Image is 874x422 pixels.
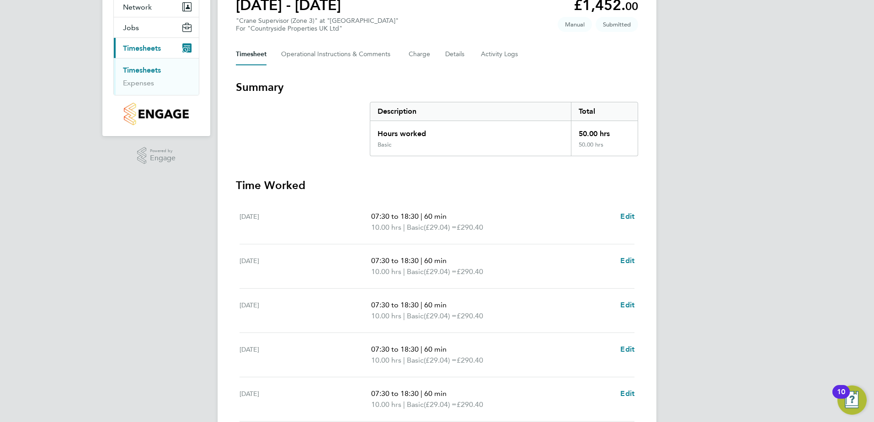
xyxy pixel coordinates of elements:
[240,344,371,366] div: [DATE]
[123,79,154,87] a: Expenses
[150,147,176,155] span: Powered by
[424,212,447,221] span: 60 min
[371,212,419,221] span: 07:30 to 18:30
[123,66,161,74] a: Timesheets
[620,212,634,221] span: Edit
[370,102,638,156] div: Summary
[240,388,371,410] div: [DATE]
[445,43,466,65] button: Details
[457,356,483,364] span: £290.40
[620,389,634,398] span: Edit
[424,345,447,353] span: 60 min
[371,311,401,320] span: 10.00 hrs
[240,255,371,277] div: [DATE]
[370,121,571,141] div: Hours worked
[236,17,399,32] div: "Crane Supervisor (Zone 3)" at "[GEOGRAPHIC_DATA]"
[421,256,422,265] span: |
[421,389,422,398] span: |
[371,345,419,353] span: 07:30 to 18:30
[424,223,457,232] span: (£29.04) =
[236,43,266,65] button: Timesheet
[371,267,401,276] span: 10.00 hrs
[114,17,199,37] button: Jobs
[403,356,405,364] span: |
[407,311,424,322] span: Basic
[407,222,424,233] span: Basic
[620,255,634,266] a: Edit
[407,399,424,410] span: Basic
[620,211,634,222] a: Edit
[370,102,571,121] div: Description
[558,17,592,32] span: This timesheet was manually created.
[620,344,634,355] a: Edit
[236,80,638,95] h3: Summary
[371,223,401,232] span: 10.00 hrs
[457,311,483,320] span: £290.40
[620,345,634,353] span: Edit
[424,389,447,398] span: 60 min
[596,17,638,32] span: This timesheet is Submitted.
[403,223,405,232] span: |
[407,266,424,277] span: Basic
[421,301,422,309] span: |
[240,211,371,233] div: [DATE]
[424,400,457,409] span: (£29.04) =
[424,301,447,309] span: 60 min
[371,356,401,364] span: 10.00 hrs
[123,23,139,32] span: Jobs
[571,121,638,141] div: 50.00 hrs
[371,389,419,398] span: 07:30 to 18:30
[403,311,405,320] span: |
[421,212,422,221] span: |
[457,400,483,409] span: £290.40
[424,267,457,276] span: (£29.04) =
[571,102,638,121] div: Total
[837,385,867,415] button: Open Resource Center, 10 new notifications
[620,256,634,265] span: Edit
[114,58,199,95] div: Timesheets
[837,392,845,404] div: 10
[240,300,371,322] div: [DATE]
[403,267,405,276] span: |
[403,400,405,409] span: |
[371,256,419,265] span: 07:30 to 18:30
[123,44,161,53] span: Timesheets
[114,38,199,58] button: Timesheets
[620,388,634,399] a: Edit
[281,43,394,65] button: Operational Instructions & Comments
[124,103,188,125] img: countryside-properties-logo-retina.png
[123,3,152,11] span: Network
[371,400,401,409] span: 10.00 hrs
[424,256,447,265] span: 60 min
[409,43,431,65] button: Charge
[371,301,419,309] span: 07:30 to 18:30
[620,300,634,311] a: Edit
[113,103,199,125] a: Go to home page
[236,178,638,193] h3: Time Worked
[457,223,483,232] span: £290.40
[421,345,422,353] span: |
[457,267,483,276] span: £290.40
[407,355,424,366] span: Basic
[378,141,391,148] div: Basic
[481,43,519,65] button: Activity Logs
[424,356,457,364] span: (£29.04) =
[150,154,176,162] span: Engage
[137,147,176,164] a: Powered byEngage
[620,301,634,309] span: Edit
[424,311,457,320] span: (£29.04) =
[236,25,399,32] div: For "Countryside Properties UK Ltd"
[571,141,638,156] div: 50.00 hrs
